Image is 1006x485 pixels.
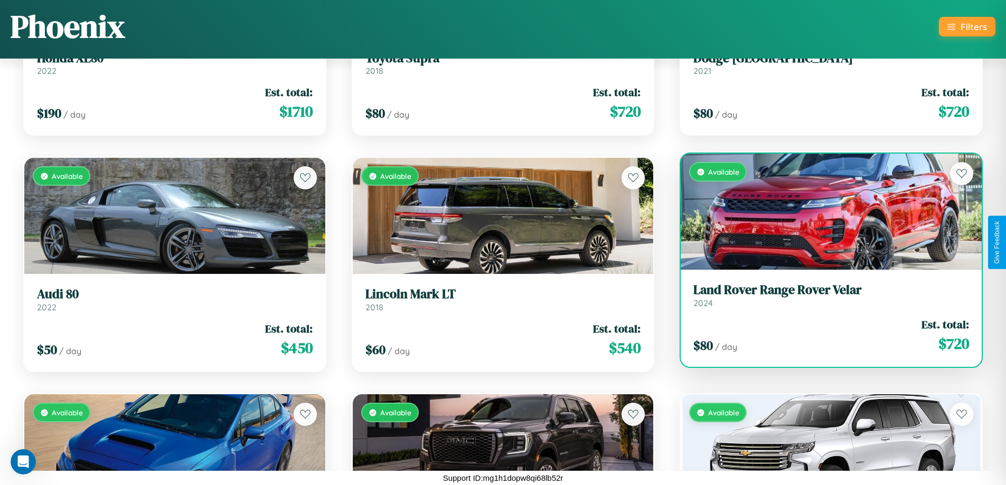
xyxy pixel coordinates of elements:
h3: Audi 80 [37,287,313,302]
span: Available [52,172,83,180]
span: / day [387,109,409,120]
span: Est. total: [593,321,641,336]
span: 2022 [37,65,57,76]
div: Give Feedback [993,221,1001,264]
a: Honda XL802022 [37,51,313,77]
span: $ 450 [281,337,313,358]
span: $ 60 [365,341,386,358]
span: $ 540 [609,337,641,358]
span: $ 80 [693,337,713,354]
span: Est. total: [265,84,313,100]
p: Support ID: mg1h1dopw8qi68lb52r [443,471,563,485]
span: Available [380,408,411,417]
span: 2018 [365,65,383,76]
span: Est. total: [593,84,641,100]
button: Filters [939,17,995,36]
h1: Phoenix [11,5,125,48]
span: Available [708,408,739,417]
span: 2022 [37,302,57,312]
span: $ 80 [693,104,713,122]
span: $ 720 [938,333,969,354]
span: Available [52,408,83,417]
span: 2018 [365,302,383,312]
span: / day [63,109,86,120]
span: Est. total: [265,321,313,336]
span: Available [708,167,739,176]
span: Est. total: [922,84,969,100]
a: Audi 802022 [37,287,313,312]
span: $ 720 [610,101,641,122]
span: 2024 [693,298,713,308]
a: Toyota Supra2018 [365,51,641,77]
span: / day [715,109,737,120]
span: Available [380,172,411,180]
span: / day [715,341,737,352]
div: Filters [961,21,987,32]
span: $ 190 [37,104,61,122]
span: $ 1710 [279,101,313,122]
span: $ 50 [37,341,57,358]
span: $ 80 [365,104,385,122]
span: Est. total: [922,317,969,332]
iframe: Intercom live chat [11,449,36,474]
a: Dodge [GEOGRAPHIC_DATA]2021 [693,51,969,77]
a: Lincoln Mark LT2018 [365,287,641,312]
h3: Dodge [GEOGRAPHIC_DATA] [693,51,969,66]
h3: Land Rover Range Rover Velar [693,282,969,298]
span: $ 720 [938,101,969,122]
h3: Lincoln Mark LT [365,287,641,302]
span: 2021 [693,65,711,76]
span: / day [388,346,410,356]
a: Land Rover Range Rover Velar2024 [693,282,969,308]
span: / day [59,346,81,356]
